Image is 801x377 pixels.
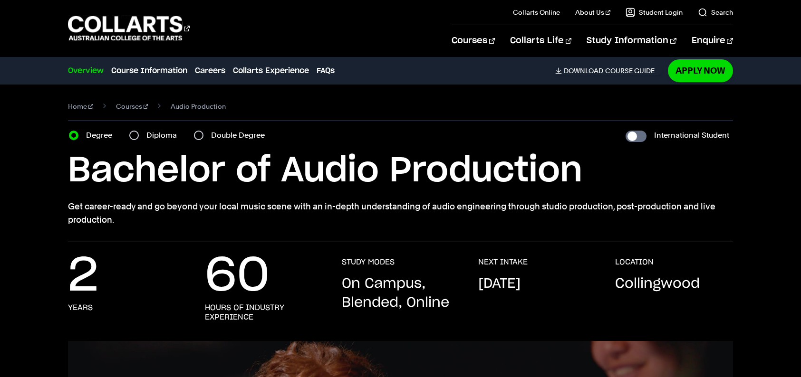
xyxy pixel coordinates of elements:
a: Collarts Life [510,25,571,57]
a: Overview [68,65,104,76]
a: FAQs [317,65,335,76]
a: Careers [195,65,225,76]
h3: Years [68,303,93,312]
a: Apply Now [668,59,733,82]
p: Get career-ready and go beyond your local music scene with an in-depth understanding of audio eng... [68,200,733,226]
a: About Us [575,8,610,17]
p: Collingwood [615,274,700,293]
label: Diploma [146,129,183,142]
p: 60 [205,257,270,295]
p: On Campus, Blended, Online [342,274,460,312]
a: Courses [452,25,495,57]
a: Student Login [626,8,683,17]
a: Courses [116,100,148,113]
p: [DATE] [478,274,521,293]
a: Course Information [111,65,187,76]
h3: Hours of Industry Experience [205,303,323,322]
a: Collarts Online [513,8,560,17]
div: Go to homepage [68,15,190,42]
h1: Bachelor of Audio Production [68,150,733,192]
a: Home [68,100,93,113]
a: Study Information [587,25,676,57]
p: 2 [68,257,98,295]
h3: NEXT INTAKE [478,257,528,267]
label: Degree [86,129,118,142]
label: Double Degree [211,129,270,142]
a: DownloadCourse Guide [555,66,662,75]
h3: LOCATION [615,257,654,267]
h3: STUDY MODES [342,257,395,267]
span: Audio Production [171,100,226,113]
a: Enquire [692,25,733,57]
span: Download [564,66,603,75]
label: International Student [654,129,729,142]
a: Search [698,8,733,17]
a: Collarts Experience [233,65,309,76]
